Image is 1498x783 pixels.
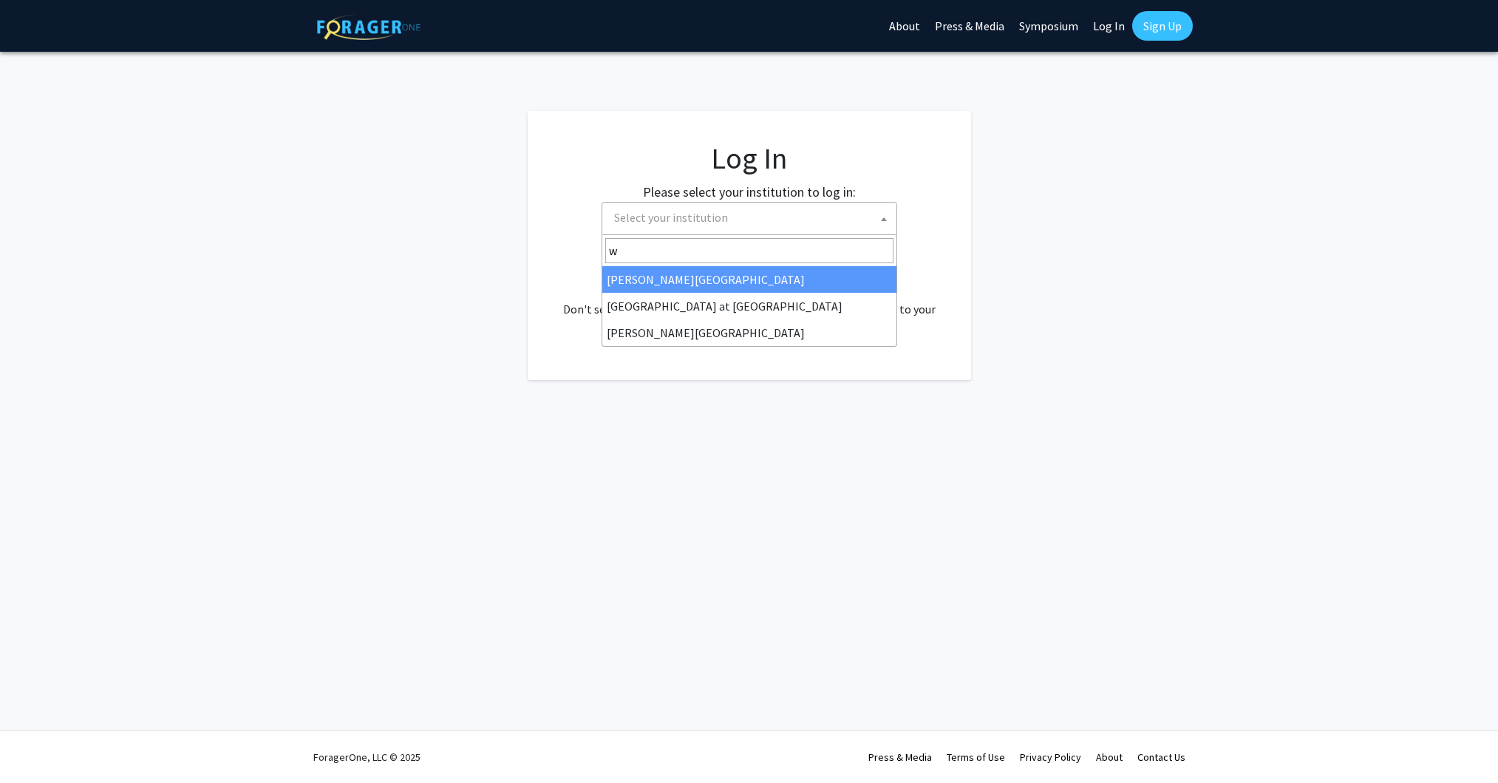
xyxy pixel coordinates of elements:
[614,210,728,225] span: Select your institution
[313,731,421,783] div: ForagerOne, LLC © 2025
[643,182,856,202] label: Please select your institution to log in:
[608,203,896,233] span: Select your institution
[557,265,942,336] div: No account? . Don't see your institution? about bringing ForagerOne to your institution.
[1020,750,1081,764] a: Privacy Policy
[557,140,942,176] h1: Log In
[602,266,896,293] li: [PERSON_NAME][GEOGRAPHIC_DATA]
[605,238,893,263] input: Search
[947,750,1005,764] a: Terms of Use
[317,14,421,40] img: ForagerOne Logo
[868,750,932,764] a: Press & Media
[602,202,897,235] span: Select your institution
[11,716,63,772] iframe: Chat
[602,319,896,346] li: [PERSON_NAME][GEOGRAPHIC_DATA]
[1096,750,1123,764] a: About
[1132,11,1193,41] a: Sign Up
[1137,750,1185,764] a: Contact Us
[602,293,896,319] li: [GEOGRAPHIC_DATA] at [GEOGRAPHIC_DATA]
